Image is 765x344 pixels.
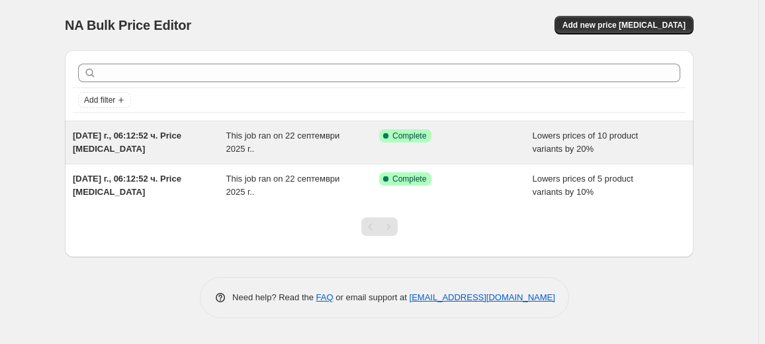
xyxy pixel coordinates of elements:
span: Need help? Read the [232,292,316,302]
a: FAQ [316,292,334,302]
button: Add new price [MEDICAL_DATA] [555,16,694,34]
span: or email support at [334,292,410,302]
span: NA Bulk Price Editor [65,18,191,32]
span: Complete [392,174,426,184]
span: Add filter [84,95,115,105]
span: This job ran on 22 септември 2025 г.. [226,174,340,197]
a: [EMAIL_ADDRESS][DOMAIN_NAME] [410,292,555,302]
span: Lowers prices of 10 product variants by 20% [533,131,639,154]
span: [DATE] г., 06:12:52 ч. Price [MEDICAL_DATA] [73,131,181,154]
nav: Pagination [361,217,398,236]
span: This job ran on 22 септември 2025 г.. [226,131,340,154]
span: Add new price [MEDICAL_DATA] [562,20,686,30]
span: Lowers prices of 5 product variants by 10% [533,174,633,197]
button: Add filter [78,92,131,108]
span: Complete [392,131,426,141]
span: [DATE] г., 06:12:52 ч. Price [MEDICAL_DATA] [73,174,181,197]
